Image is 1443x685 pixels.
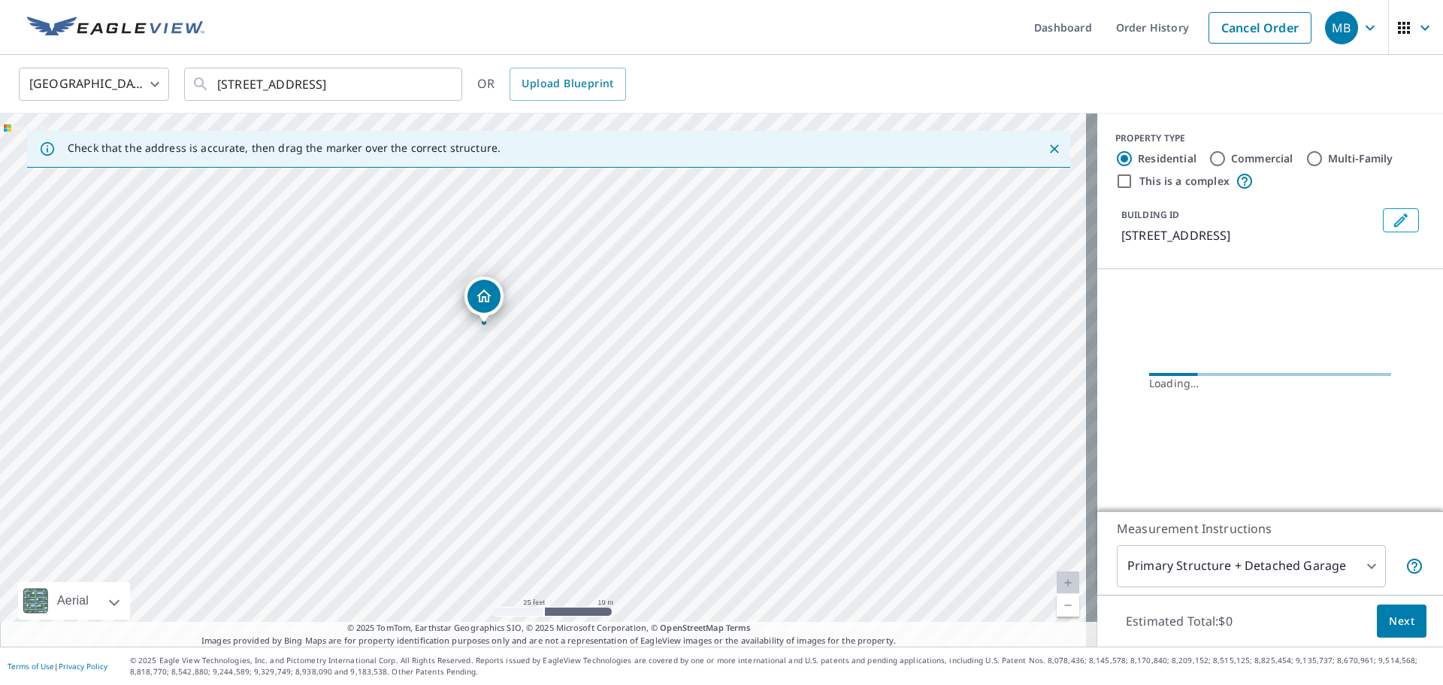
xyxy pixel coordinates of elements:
[59,661,107,671] a: Privacy Policy
[726,622,751,633] a: Terms
[217,63,431,105] input: Search by address or latitude-longitude
[18,582,130,620] div: Aerial
[1325,11,1358,44] div: MB
[1389,612,1414,631] span: Next
[8,662,107,671] p: |
[510,68,625,101] a: Upload Blueprint
[1209,12,1311,44] a: Cancel Order
[1057,594,1079,617] a: Current Level 20, Zoom Out
[660,622,723,633] a: OpenStreetMap
[1149,376,1391,391] div: Loading…
[19,63,169,105] div: [GEOGRAPHIC_DATA]
[1057,571,1079,594] a: Current Level 20, Zoom In Disabled
[130,655,1435,677] p: © 2025 Eagle View Technologies, Inc. and Pictometry International Corp. All Rights Reserved. Repo...
[1115,132,1425,145] div: PROPERTY TYPE
[68,141,501,155] p: Check that the address is accurate, then drag the marker over the correct structure.
[464,277,504,323] div: Dropped pin, building 1, Residential property, 1372 Willshire Rd Cleveland, OH 44124
[1121,208,1179,221] p: BUILDING ID
[1138,151,1196,166] label: Residential
[1117,545,1386,587] div: Primary Structure + Detached Garage
[1121,226,1377,244] p: [STREET_ADDRESS]
[522,74,613,93] span: Upload Blueprint
[1045,139,1064,159] button: Close
[1114,605,1245,638] p: Estimated Total: $0
[1328,151,1393,166] label: Multi-Family
[1117,520,1423,538] p: Measurement Instructions
[8,661,54,671] a: Terms of Use
[27,17,204,39] img: EV Logo
[1405,557,1423,575] span: Your report will include the primary structure and a detached garage if one exists.
[477,68,626,101] div: OR
[1383,208,1419,232] button: Edit building 1
[53,582,93,620] div: Aerial
[1231,151,1293,166] label: Commercial
[1377,605,1426,638] button: Next
[347,622,751,635] span: © 2025 TomTom, Earthstar Geographics SIO, © 2025 Microsoft Corporation, ©
[1139,174,1230,189] label: This is a complex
